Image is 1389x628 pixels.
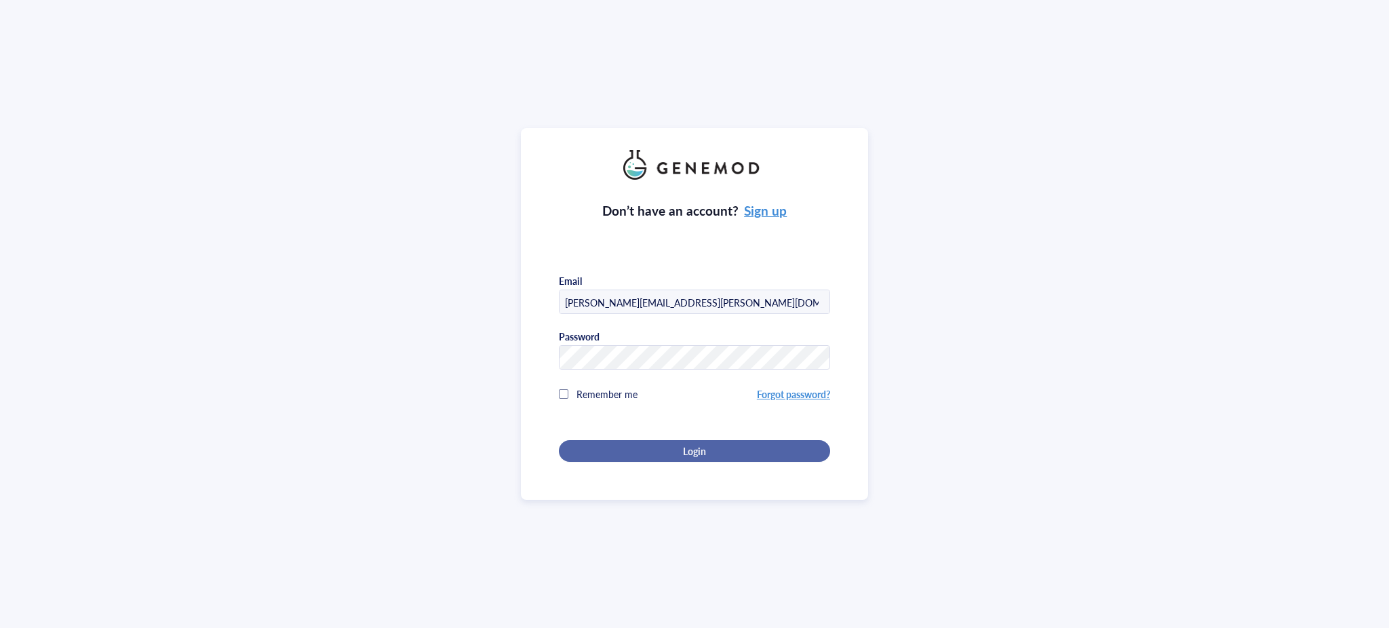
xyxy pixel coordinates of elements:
div: Password [559,330,600,342]
span: Login [683,445,706,457]
a: Forgot password? [757,387,830,401]
img: genemod_logo_light-BcqUzbGq.png [623,150,766,180]
div: Email [559,275,582,287]
button: Login [559,440,830,462]
a: Sign up [744,201,787,220]
div: Don’t have an account? [602,201,787,220]
span: Remember me [576,387,638,401]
